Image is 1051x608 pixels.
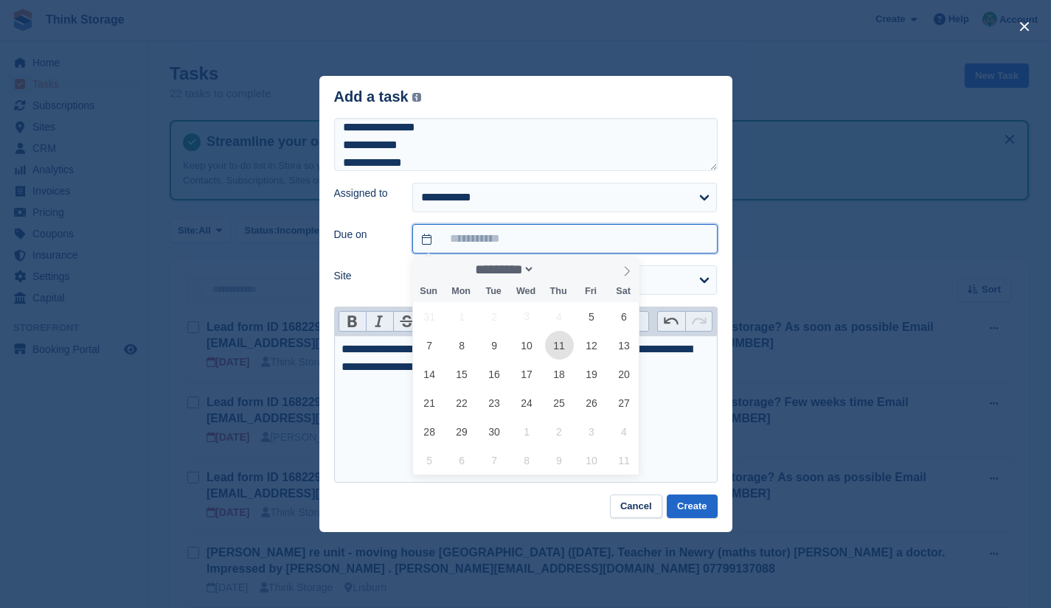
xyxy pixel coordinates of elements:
span: September 3, 2025 [513,302,541,331]
select: Month [471,262,535,277]
label: Assigned to [334,186,395,201]
img: icon-info-grey-7440780725fd019a000dd9b08b2336e03edf1995a4989e88bcd33f0948082b44.svg [412,93,421,102]
span: September 29, 2025 [448,417,476,446]
span: September 9, 2025 [480,331,509,360]
span: October 10, 2025 [577,446,606,475]
span: October 6, 2025 [448,446,476,475]
span: September 24, 2025 [513,388,541,417]
span: September 8, 2025 [448,331,476,360]
span: September 2, 2025 [480,302,509,331]
span: Thu [542,287,575,296]
span: Mon [445,287,477,296]
label: Due on [334,227,395,242]
span: September 22, 2025 [448,388,476,417]
span: September 5, 2025 [577,302,606,331]
span: September 18, 2025 [545,360,574,388]
span: September 30, 2025 [480,417,509,446]
span: September 27, 2025 [609,388,638,417]
span: September 20, 2025 [609,360,638,388]
span: September 7, 2025 [415,331,444,360]
span: September 14, 2025 [415,360,444,388]
span: September 26, 2025 [577,388,606,417]
span: October 8, 2025 [513,446,541,475]
span: September 17, 2025 [513,360,541,388]
span: October 1, 2025 [513,417,541,446]
button: Italic [366,312,393,331]
span: October 2, 2025 [545,417,574,446]
span: September 21, 2025 [415,388,444,417]
span: August 31, 2025 [415,302,444,331]
button: Undo [658,312,685,331]
span: September 6, 2025 [609,302,638,331]
span: September 4, 2025 [545,302,574,331]
span: Sat [607,287,639,296]
span: October 3, 2025 [577,417,606,446]
label: Site [334,268,395,284]
span: September 16, 2025 [480,360,509,388]
span: September 11, 2025 [545,331,574,360]
button: Redo [685,312,712,331]
span: September 25, 2025 [545,388,574,417]
span: September 10, 2025 [513,331,541,360]
span: September 12, 2025 [577,331,606,360]
span: Tue [477,287,510,296]
button: Bold [339,312,367,331]
span: Wed [510,287,542,296]
span: September 19, 2025 [577,360,606,388]
span: September 13, 2025 [609,331,638,360]
span: October 9, 2025 [545,446,574,475]
span: September 28, 2025 [415,417,444,446]
button: Cancel [610,495,662,519]
span: September 23, 2025 [480,388,509,417]
span: Sun [412,287,445,296]
span: October 11, 2025 [609,446,638,475]
span: September 1, 2025 [448,302,476,331]
button: Strikethrough [393,312,420,331]
input: Year [535,262,581,277]
span: October 4, 2025 [609,417,638,446]
div: Add a task [334,88,422,105]
span: September 15, 2025 [448,360,476,388]
span: October 5, 2025 [415,446,444,475]
button: Create [667,495,717,519]
button: close [1013,15,1036,38]
span: October 7, 2025 [480,446,509,475]
span: Fri [575,287,607,296]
